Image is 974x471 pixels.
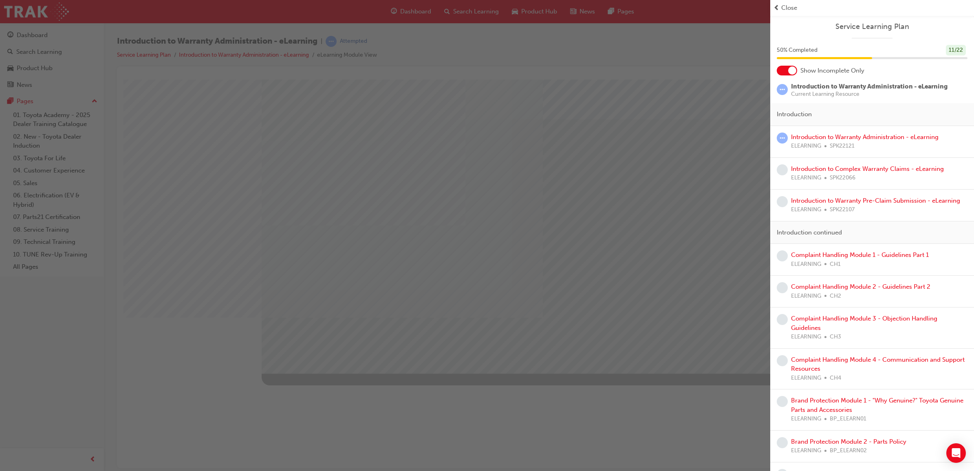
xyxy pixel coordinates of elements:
[791,91,948,97] span: Current Learning Resource
[830,332,841,342] span: CH3
[777,250,788,261] span: learningRecordVerb_NONE-icon
[777,437,788,448] span: learningRecordVerb_NONE-icon
[791,173,821,183] span: ELEARNING
[777,133,788,144] span: learningRecordVerb_ATTEMPT-icon
[777,228,842,237] span: Introduction continued
[791,260,821,269] span: ELEARNING
[777,355,788,366] span: learningRecordVerb_NONE-icon
[781,3,797,13] span: Close
[791,332,821,342] span: ELEARNING
[791,446,821,456] span: ELEARNING
[946,443,966,463] div: Open Intercom Messenger
[830,414,866,424] span: BP_ELEARN01
[791,374,821,383] span: ELEARNING
[830,446,867,456] span: BP_ELEARN02
[830,374,841,383] span: CH4
[791,292,821,301] span: ELEARNING
[791,142,821,151] span: ELEARNING
[777,110,812,119] span: Introduction
[791,205,821,214] span: ELEARNING
[791,83,948,90] span: Introduction to Warranty Administration - eLearning
[791,251,929,259] a: Complaint Handling Module 1 - Guidelines Part 1
[791,356,965,373] a: Complaint Handling Module 4 - Communication and Support Resources
[830,260,841,269] span: CH1
[830,142,855,151] span: SPK22121
[830,205,855,214] span: SPK22107
[791,283,930,290] a: Complaint Handling Module 2 - Guidelines Part 2
[777,22,967,31] a: Service Learning Plan
[791,414,821,424] span: ELEARNING
[773,3,971,13] button: prev-iconClose
[830,292,841,301] span: CH2
[791,315,937,332] a: Complaint Handling Module 3 - Objection Handling Guidelines
[800,66,864,75] span: Show Incomplete Only
[791,438,906,445] a: Brand Protection Module 2 - Parts Policy
[777,196,788,207] span: learningRecordVerb_NONE-icon
[830,173,855,183] span: SPK22066
[777,282,788,293] span: learningRecordVerb_NONE-icon
[791,165,944,172] a: Introduction to Complex Warranty Claims - eLearning
[791,197,960,204] a: Introduction to Warranty Pre-Claim Submission - eLearning
[791,133,939,141] a: Introduction to Warranty Administration - eLearning
[791,397,963,414] a: Brand Protection Module 1 - "Why Genuine?" Toyota Genuine Parts and Accessories
[777,164,788,175] span: learningRecordVerb_NONE-icon
[946,45,966,56] div: 11 / 22
[777,314,788,325] span: learningRecordVerb_NONE-icon
[777,84,788,95] span: learningRecordVerb_ATTEMPT-icon
[773,3,780,13] span: prev-icon
[777,396,788,407] span: learningRecordVerb_NONE-icon
[777,46,818,55] span: 50 % Completed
